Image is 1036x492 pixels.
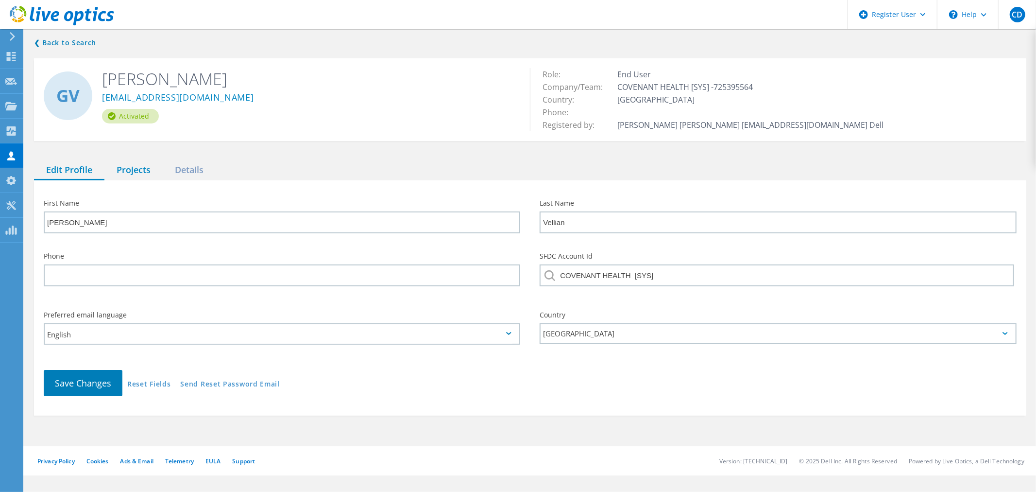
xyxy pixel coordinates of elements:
[34,160,104,180] div: Edit Profile
[205,457,221,465] a: EULA
[56,88,80,105] span: GV
[232,457,255,465] a: Support
[44,312,520,318] label: Preferred email language
[44,200,520,207] label: First Name
[1012,11,1022,18] span: CD
[10,20,114,27] a: Live Optics Dashboard
[543,120,604,130] span: Registered by:
[949,10,958,19] svg: \n
[102,109,159,123] div: Activated
[34,37,96,49] a: Back to search
[615,68,886,81] td: End User
[540,253,1016,260] label: SFDC Account Id
[799,457,897,465] li: © 2025 Dell Inc. All Rights Reserved
[540,323,1016,344] div: [GEOGRAPHIC_DATA]
[180,381,280,389] a: Send Reset Password Email
[104,160,163,180] div: Projects
[102,93,254,103] a: [EMAIL_ADDRESS][DOMAIN_NAME]
[102,68,515,89] h2: [PERSON_NAME]
[120,457,153,465] a: Ads & Email
[615,119,886,131] td: [PERSON_NAME] [PERSON_NAME] [EMAIL_ADDRESS][DOMAIN_NAME] Dell
[615,93,886,106] td: [GEOGRAPHIC_DATA]
[543,69,570,80] span: Role:
[163,160,216,180] div: Details
[719,457,788,465] li: Version: [TECHNICAL_ID]
[543,107,578,118] span: Phone:
[909,457,1024,465] li: Powered by Live Optics, a Dell Technology
[86,457,109,465] a: Cookies
[543,82,612,92] span: Company/Team:
[37,457,75,465] a: Privacy Policy
[543,94,584,105] span: Country:
[127,381,170,389] a: Reset Fields
[44,253,520,260] label: Phone
[165,457,194,465] a: Telemetry
[540,200,1016,207] label: Last Name
[44,370,122,396] button: Save Changes
[55,377,111,389] span: Save Changes
[540,312,1016,318] label: Country
[617,82,763,92] span: COVENANT HEALTH [SYS] -725395564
